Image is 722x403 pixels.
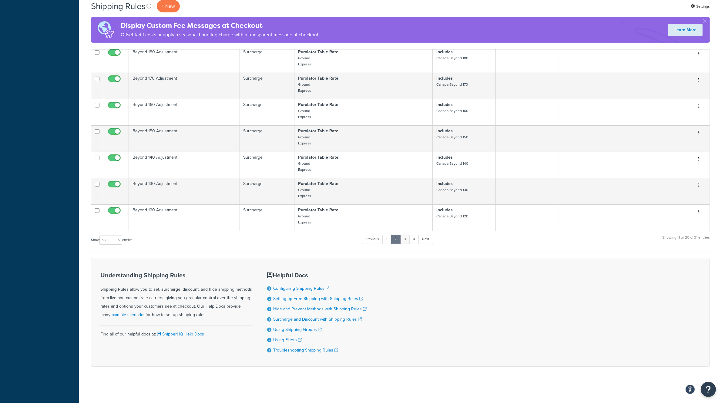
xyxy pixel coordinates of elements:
[121,31,320,39] p: Offset tariff costs or apply a seasonal handling charge with a transparent message at checkout.
[382,235,391,244] a: 1
[436,55,468,61] small: Canada Beyond 180
[298,55,311,67] small: Ground Express
[240,46,295,73] td: Surcharge
[156,331,204,337] a: ShipperHQ Help Docs
[129,73,240,99] td: Beyond 170 Adjustment
[298,49,338,55] strong: Purolator Table Rate
[129,152,240,178] td: Beyond 140 Adjustment
[99,236,122,245] select: Showentries
[418,235,433,244] a: Next
[436,128,453,134] strong: Includes
[100,325,252,339] div: Find all of our helpful docs at:
[436,207,453,213] strong: Includes
[129,99,240,125] td: Beyond 160 Adjustment
[110,312,146,318] a: example scenarios
[298,207,338,213] strong: Purolator Table Rate
[298,161,311,172] small: Ground Express
[436,82,468,87] small: Canada Beyond 170
[298,187,311,199] small: Ground Express
[129,125,240,152] td: Beyond 150 Adjustment
[298,75,338,81] strong: Purolator Table Rate
[100,272,252,279] h3: Understanding Shipping Rules
[436,108,468,114] small: Canada Beyond 160
[298,134,311,146] small: Ground Express
[91,17,121,43] img: duties-banner-06bc72dcb5fe05cb3f9472aba00be2ae8eb53ab6f0d8bb03d382ba314ac3c341.png
[298,108,311,120] small: Ground Express
[436,161,468,166] small: Canada Beyond 140
[129,204,240,231] td: Beyond 120 Adjustment
[240,73,295,99] td: Surcharge
[240,204,295,231] td: Surcharge
[91,236,132,245] label: Show entries
[100,272,252,319] div: Shipping Rules allow you to set, surcharge, discount, and hide shipping methods from live and cus...
[298,213,311,225] small: Ground Express
[436,134,468,140] small: Canada Beyond 150
[436,154,453,160] strong: Includes
[240,99,295,125] td: Surcharge
[91,0,146,12] h1: Shipping Rules
[129,178,240,204] td: Beyond 130 Adjustment
[391,235,401,244] a: 2
[273,296,363,302] a: Setting up Free Shipping with Shipping Rules
[273,316,362,322] a: Surcharge and Discount with Shipping Rules
[273,326,322,333] a: Using Shipping Groups
[436,49,453,55] strong: Includes
[298,82,311,93] small: Ground Express
[298,180,338,187] strong: Purolator Table Rate
[273,306,367,312] a: Hide and Prevent Methods with Shipping Rules
[436,180,453,187] strong: Includes
[400,235,410,244] a: 3
[701,382,716,397] button: Open Resource Center
[409,235,419,244] a: 4
[240,152,295,178] td: Surcharge
[240,178,295,204] td: Surcharge
[273,285,329,292] a: Configuring Shipping Rules
[662,234,710,247] div: Showing 11 to 20 of 31 entries
[691,2,710,11] a: Settings
[129,46,240,73] td: Beyond 180 Adjustment
[436,101,453,108] strong: Includes
[267,272,367,279] h3: Helpful Docs
[273,347,338,353] a: Troubleshooting Shipping Rules
[121,21,320,31] h4: Display Custom Fee Messages at Checkout
[273,337,302,343] a: Using Filters
[240,125,295,152] td: Surcharge
[298,128,338,134] strong: Purolator Table Rate
[436,187,468,193] small: Canada Beyond 130
[436,75,453,81] strong: Includes
[436,213,468,219] small: Canada Beyond 120
[298,101,338,108] strong: Purolator Table Rate
[298,154,338,160] strong: Purolator Table Rate
[668,24,703,36] a: Learn More
[362,235,383,244] a: Previous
